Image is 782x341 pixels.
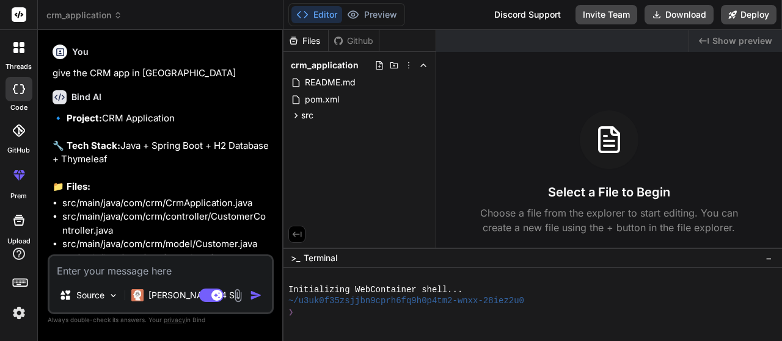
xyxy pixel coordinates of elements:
[288,284,462,296] span: Initializing WebContainer shell...
[7,236,31,246] label: Upload
[148,289,239,301] p: [PERSON_NAME] 4 S..
[283,35,328,47] div: Files
[62,251,271,279] li: src/main/java/com/crm/repository/CustomerRepository.java
[62,210,271,237] li: src/main/java/com/crm/controller/CustomerController.java
[721,5,777,24] button: Deploy
[76,289,104,301] p: Source
[291,6,342,23] button: Editor
[62,196,271,210] li: src/main/java/com/crm/CrmApplication.java
[46,9,122,21] span: crm_application
[291,59,359,71] span: crm_application
[288,307,294,318] span: ❯
[712,35,772,47] span: Show preview
[291,252,300,264] span: >_
[288,295,524,307] span: ~/u3uk0f35zsjjbn9cprh6fq9h0p4tm2-wnxx-28iez2u0
[53,112,102,124] strong: 🔹 Project:
[329,35,379,47] div: Github
[5,62,32,72] label: threads
[71,91,101,103] h6: Bind AI
[576,5,637,24] button: Invite Team
[9,303,29,323] img: settings
[164,316,186,323] span: privacy
[53,140,120,151] strong: 🔧 Tech Stack:
[304,92,340,107] span: pom.xml
[763,248,775,268] button: −
[10,191,27,201] label: prem
[53,66,271,81] p: give the CRM app in [GEOGRAPHIC_DATA]
[304,252,337,264] span: Terminal
[301,109,313,121] span: src
[10,102,27,113] label: code
[472,206,746,235] p: Choose a file from the explorer to start editing. You can create a new file using the + button in...
[53,181,90,192] strong: 📁 Files:
[48,314,274,326] p: Always double-check its answers. Your in Bind
[250,289,262,301] img: icon
[231,289,245,303] img: attachment
[342,6,402,23] button: Preview
[108,290,119,301] img: Pick Models
[7,145,30,156] label: GitHub
[72,46,89,58] h6: You
[487,5,568,24] div: Discord Support
[548,184,670,201] h3: Select a File to Begin
[131,289,144,301] img: Claude 4 Sonnet
[766,252,772,264] span: −
[62,237,271,251] li: src/main/java/com/crm/model/Customer.java
[304,75,357,90] span: README.md
[645,5,714,24] button: Download
[53,112,271,194] p: CRM Application Java + Spring Boot + H2 Database + Thymeleaf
